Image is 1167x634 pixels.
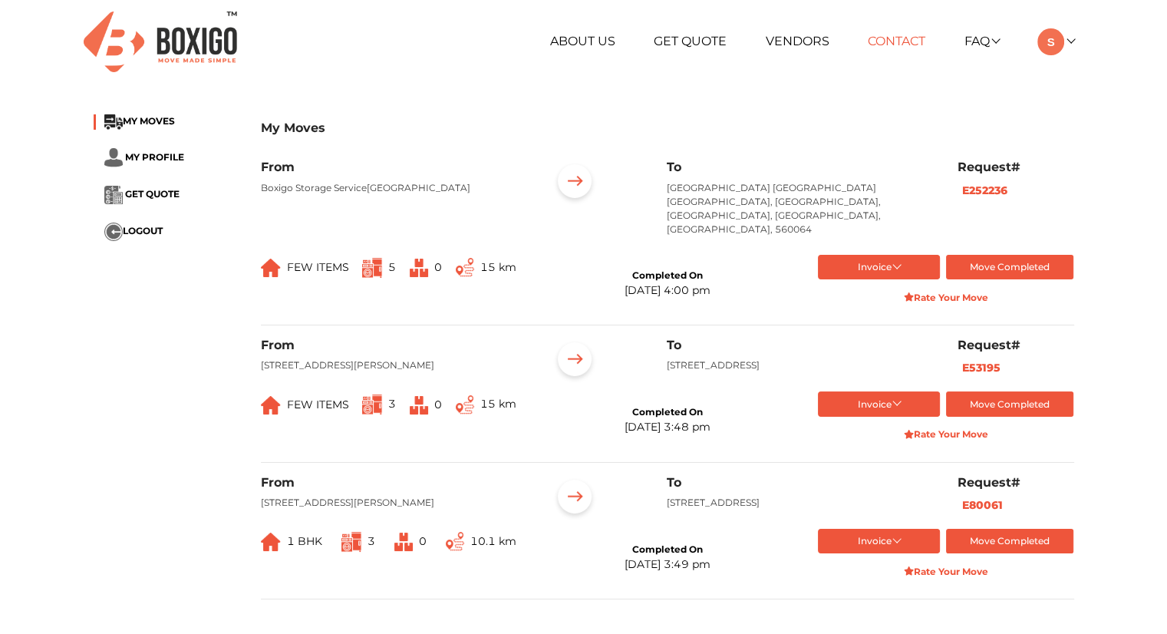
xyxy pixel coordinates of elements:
img: ... [362,395,382,414]
span: 3 [388,397,396,411]
b: E252236 [962,183,1007,197]
img: ... [456,395,474,414]
h6: From [261,338,528,352]
button: Rate Your Move [818,560,1073,583]
span: MY MOVES [123,115,175,127]
img: ... [362,258,382,278]
span: GET QUOTE [125,188,180,200]
img: ... [551,475,598,523]
img: ... [104,148,123,167]
a: ...MY MOVES [104,115,175,127]
img: ... [261,533,281,551]
b: E80061 [962,498,1003,512]
a: About Us [550,34,615,48]
h6: From [261,160,528,174]
h6: Request# [958,475,1074,490]
p: Boxigo Storage Service[GEOGRAPHIC_DATA] [261,181,528,195]
button: Invoice [818,529,940,554]
span: 15 km [480,397,516,411]
a: Get Quote [654,34,727,48]
img: Boxigo [84,12,237,72]
button: Rate Your Move [818,423,1073,447]
span: 10.1 km [470,534,516,548]
button: Invoice [818,391,940,417]
h3: My Moves [261,121,1074,135]
p: [GEOGRAPHIC_DATA] [GEOGRAPHIC_DATA] [GEOGRAPHIC_DATA], [GEOGRAPHIC_DATA], [GEOGRAPHIC_DATA], [GEO... [667,181,934,236]
a: Vendors [766,34,829,48]
div: Completed On [631,543,702,556]
div: Completed On [631,405,702,419]
h6: To [667,338,934,352]
div: [DATE] 3:49 pm [624,556,710,573]
button: E80061 [958,497,1007,514]
button: Rate Your Move [818,286,1073,309]
img: ... [456,258,474,277]
h6: To [667,160,934,174]
img: ... [104,223,123,241]
span: FEW ITEMS [287,398,349,411]
strong: Rate Your Move [904,428,989,440]
img: ... [341,532,361,552]
div: [DATE] 3:48 pm [624,419,710,435]
a: ... MY PROFILE [104,151,184,163]
img: ... [394,533,413,551]
div: [DATE] 4:00 pm [624,282,710,299]
span: 0 [434,398,442,411]
span: 0 [419,534,427,548]
button: Move Completed [946,391,1074,417]
img: ... [104,114,123,130]
img: ... [261,396,281,414]
span: 1 BHK [287,534,322,548]
img: ... [410,396,428,414]
img: ... [446,532,464,551]
img: ... [410,259,428,277]
h6: From [261,475,528,490]
div: Completed On [631,269,702,282]
span: 3 [368,534,375,548]
button: Move Completed [946,529,1074,554]
p: [STREET_ADDRESS][PERSON_NAME] [261,358,528,372]
img: ... [551,338,598,385]
a: FAQ [964,34,999,48]
p: [STREET_ADDRESS][PERSON_NAME] [261,496,528,510]
span: FEW ITEMS [287,260,349,274]
h6: Request# [958,338,1074,352]
a: ... GET QUOTE [104,188,180,200]
button: Move Completed [946,255,1074,280]
span: 5 [388,260,396,274]
span: 15 km [480,260,516,274]
button: E53195 [958,359,1005,377]
h6: Request# [958,160,1074,174]
strong: Rate Your Move [904,292,989,303]
span: 0 [434,260,442,274]
span: MY PROFILE [125,151,184,163]
img: ... [261,259,281,277]
button: E252236 [958,182,1012,200]
b: E53195 [962,361,1001,375]
h6: To [667,475,934,490]
img: ... [551,160,598,207]
strong: Rate Your Move [904,566,989,577]
a: Contact [868,34,925,48]
button: ...LOGOUT [104,223,163,241]
span: LOGOUT [123,225,163,236]
img: ... [104,186,123,204]
p: [STREET_ADDRESS] [667,358,934,372]
p: [STREET_ADDRESS] [667,496,934,510]
button: Invoice [818,255,940,280]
